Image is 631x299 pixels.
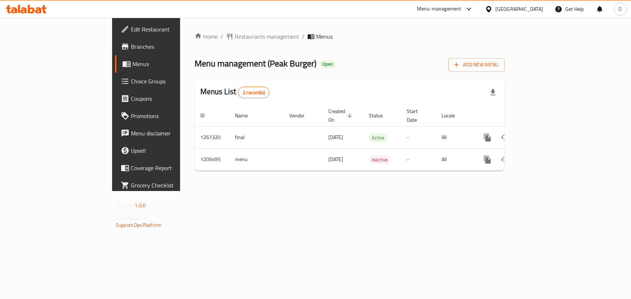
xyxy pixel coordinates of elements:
button: Change Status [496,151,513,168]
a: Promotions [115,107,217,125]
span: Choice Groups [131,77,212,86]
span: Get support on: [116,213,149,222]
h2: Menus List [200,86,269,98]
button: more [479,151,496,168]
span: Coupons [131,94,212,103]
span: Vendor [289,111,314,120]
li: / [302,32,304,41]
nav: breadcrumb [195,32,504,41]
a: Choice Groups [115,73,217,90]
a: Coverage Report [115,159,217,177]
span: Inactive [369,156,391,164]
span: Edit Restaurant [131,25,212,34]
span: Upsell [131,146,212,155]
span: Menu management ( Peak Burger ) [195,55,316,71]
div: Open [319,60,336,69]
button: Add New Menu [448,58,504,71]
span: Branches [131,42,212,51]
th: Actions [473,105,554,127]
a: Grocery Checklist [115,177,217,194]
span: Version: [116,201,133,210]
td: All [436,148,473,170]
button: Change Status [496,129,513,146]
a: Menus [115,55,217,73]
button: more [479,129,496,146]
span: Start Date [407,107,427,124]
span: [DATE] [328,133,343,142]
div: Active [369,133,387,142]
div: Menu-management [417,5,461,13]
span: Locale [442,111,464,120]
span: 1.0.0 [135,201,146,210]
span: D [618,5,622,13]
a: Edit Restaurant [115,21,217,38]
span: Restaurants management [235,32,299,41]
a: Coupons [115,90,217,107]
a: Upsell [115,142,217,159]
a: Support.OpsPlatform [116,220,162,230]
span: [DATE] [328,155,343,164]
span: Menu disclaimer [131,129,212,138]
span: Add New Menu [454,60,499,69]
span: Active [369,134,387,142]
div: Export file [484,84,502,101]
span: Created On [328,107,354,124]
div: Inactive [369,155,391,164]
span: Status [369,111,392,120]
td: - [401,148,436,170]
div: Total records count [238,87,269,98]
div: [GEOGRAPHIC_DATA] [495,5,543,13]
li: / [221,32,223,41]
span: Open [319,61,336,67]
table: enhanced table [195,105,554,171]
td: - [401,126,436,148]
span: Coverage Report [131,164,212,172]
span: 2 record(s) [238,89,269,96]
span: Promotions [131,112,212,120]
a: Branches [115,38,217,55]
td: menu [229,148,283,170]
span: Menus [132,60,212,68]
span: Menus [316,32,333,41]
a: Menu disclaimer [115,125,217,142]
span: Grocery Checklist [131,181,212,190]
a: Restaurants management [226,32,299,41]
span: Name [235,111,257,120]
td: All [436,126,473,148]
td: final [229,126,283,148]
span: ID [200,111,214,120]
